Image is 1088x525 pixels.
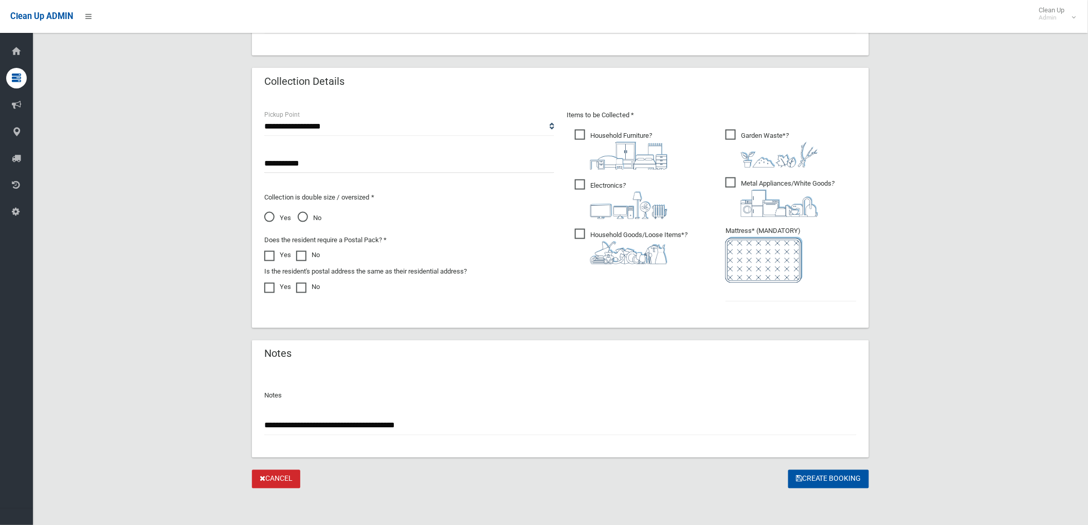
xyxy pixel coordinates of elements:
label: Yes [264,249,291,261]
i: ? [590,132,667,170]
p: Collection is double size / oversized * [264,191,554,204]
span: Mattress* (MANDATORY) [726,227,857,283]
p: Notes [264,390,857,402]
i: ? [741,179,835,217]
img: b13cc3517677393f34c0a387616ef184.png [590,241,667,264]
img: 394712a680b73dbc3d2a6a3a7ffe5a07.png [590,192,667,219]
p: Items to be Collected * [567,109,857,121]
i: ? [590,182,667,219]
label: Is the resident's postal address the same as their residential address? [264,265,467,278]
header: Collection Details [252,71,357,92]
img: e7408bece873d2c1783593a074e5cb2f.png [726,237,803,283]
i: ? [741,132,818,168]
span: Metal Appliances/White Goods [726,177,835,217]
button: Create Booking [788,470,869,489]
span: Household Furniture [575,130,667,170]
span: Clean Up [1034,6,1075,22]
img: 36c1b0289cb1767239cdd3de9e694f19.png [741,190,818,217]
span: Clean Up ADMIN [10,11,73,21]
img: 4fd8a5c772b2c999c83690221e5242e0.png [741,142,818,168]
label: Yes [264,281,291,293]
label: Does the resident require a Postal Pack? * [264,234,387,246]
header: Notes [252,344,304,364]
small: Admin [1039,14,1065,22]
span: Electronics [575,179,667,219]
i: ? [590,231,687,264]
img: aa9efdbe659d29b613fca23ba79d85cb.png [590,142,667,170]
label: No [296,281,320,293]
span: No [298,212,321,224]
label: No [296,249,320,261]
span: Yes [264,212,291,224]
span: Garden Waste* [726,130,818,168]
span: Household Goods/Loose Items* [575,229,687,264]
a: Cancel [252,470,300,489]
